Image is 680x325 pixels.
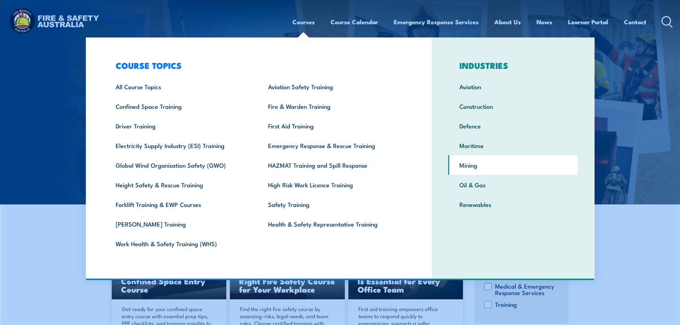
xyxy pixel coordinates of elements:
[448,136,578,155] a: Maritime
[292,12,315,31] a: Courses
[358,269,454,293] h3: Why First Aid Training Is Essential for Every Office Team
[105,175,257,194] a: Height Safety & Rescue Training
[257,155,409,175] a: HAZMAT Training and Spill Response
[105,214,257,234] a: [PERSON_NAME] Training
[105,77,257,96] a: All Course Topics
[448,60,578,70] h3: INDUSTRIES
[494,12,521,31] a: About Us
[105,96,257,116] a: Confined Space Training
[105,60,409,70] h3: COURSE TOPICS
[495,301,517,308] label: Training
[568,12,608,31] a: Learner Portal
[105,116,257,136] a: Driver Training
[394,12,479,31] a: Emergency Response Services
[448,194,578,214] a: Renewables
[448,175,578,194] a: Oil & Gas
[121,260,217,293] h3: How to Prepare Effectively for a Confined Space Entry Course
[105,136,257,155] a: Electricity Supply Industry (ESI) Training
[448,77,578,96] a: Aviation
[257,96,409,116] a: Fire & Warden Training
[448,155,578,175] a: Mining
[495,283,558,296] label: Medical & Emergency Response Services
[105,194,257,214] a: Forklift Training & EWP Courses
[257,214,409,234] a: Health & Safety Representative Training
[105,155,257,175] a: Global Wind Organisation Safety (GWO)
[448,116,578,136] a: Defence
[331,12,378,31] a: Course Calendar
[257,136,409,155] a: Emergency Response & Rescue Training
[257,77,409,96] a: Aviation Safety Training
[257,175,409,194] a: High Risk Work Licence Training
[624,12,646,31] a: Contact
[448,96,578,116] a: Construction
[257,116,409,136] a: First Aid Training
[239,269,336,293] h3: How to Choose the Right Fire Safety Course for Your Workplace
[257,194,409,214] a: Safety Training
[105,234,257,253] a: Work Health & Safety Training (WHS)
[537,12,552,31] a: News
